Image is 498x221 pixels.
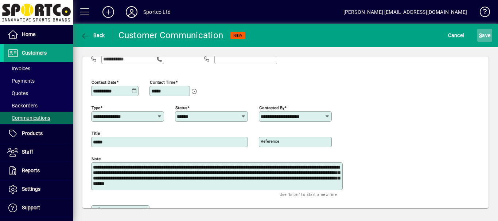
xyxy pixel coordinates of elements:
[448,29,464,41] span: Cancel
[79,29,107,42] button: Back
[4,87,73,99] a: Quotes
[4,199,73,217] a: Support
[4,125,73,143] a: Products
[4,75,73,87] a: Payments
[280,190,337,198] mat-hint: Use 'Enter' to start a new line
[22,186,40,192] span: Settings
[4,143,73,161] a: Staff
[93,207,121,212] mat-label: Follow up date
[4,180,73,198] a: Settings
[150,79,175,84] mat-label: Contact time
[4,112,73,124] a: Communications
[92,130,100,135] mat-label: Title
[7,115,50,121] span: Communications
[343,6,467,18] div: [PERSON_NAME] [EMAIL_ADDRESS][DOMAIN_NAME]
[4,25,73,44] a: Home
[97,5,120,19] button: Add
[175,105,187,110] mat-label: Status
[22,205,40,210] span: Support
[259,105,284,110] mat-label: Contacted by
[4,62,73,75] a: Invoices
[479,29,490,41] span: ave
[7,78,35,84] span: Payments
[22,50,47,56] span: Customers
[22,130,43,136] span: Products
[92,156,101,161] mat-label: Note
[118,29,223,41] div: Customer Communication
[22,31,35,37] span: Home
[7,90,28,96] span: Quotes
[474,1,489,25] a: Knowledge Base
[143,6,171,18] div: Sportco Ltd
[446,29,466,42] button: Cancel
[479,32,482,38] span: S
[73,29,113,42] app-page-header-button: Back
[4,162,73,180] a: Reports
[92,105,100,110] mat-label: Type
[22,167,40,173] span: Reports
[7,103,38,108] span: Backorders
[233,33,242,38] span: NEW
[7,66,30,71] span: Invoices
[4,99,73,112] a: Backorders
[261,139,279,144] mat-label: Reference
[81,32,105,38] span: Back
[120,5,143,19] button: Profile
[92,79,116,84] mat-label: Contact date
[477,29,492,42] button: Save
[22,149,33,155] span: Staff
